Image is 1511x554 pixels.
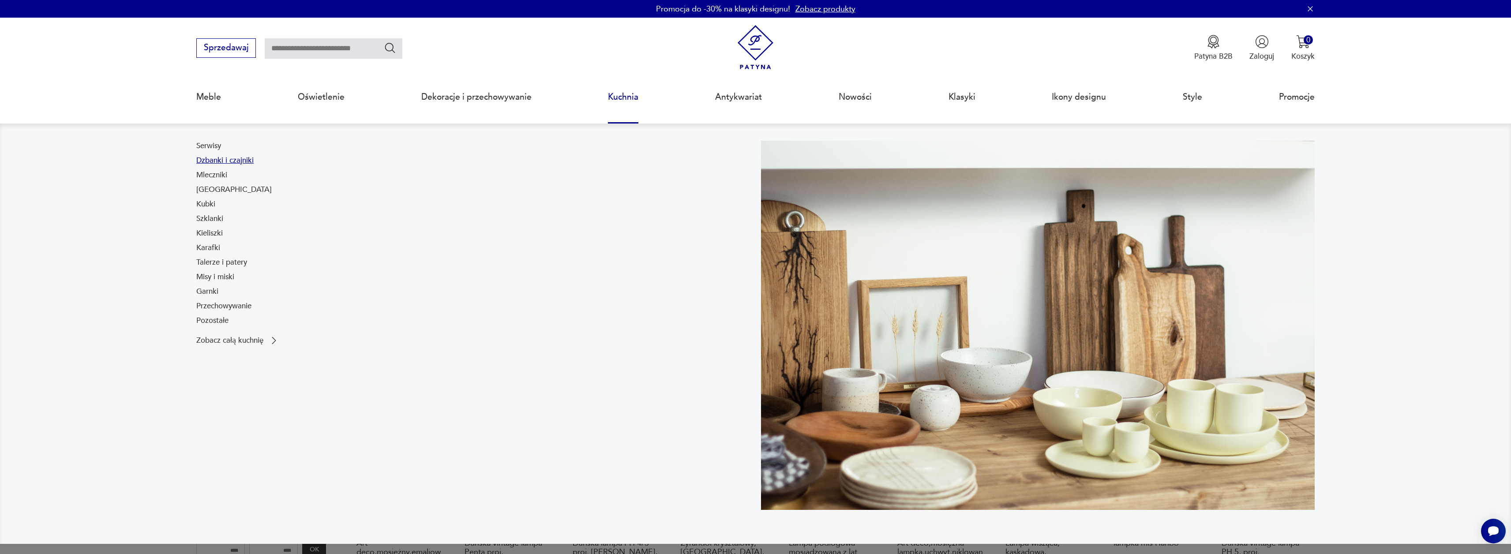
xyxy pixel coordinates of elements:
a: Zobacz całą kuchnię [196,335,279,346]
a: Ikona medaluPatyna B2B [1194,35,1233,61]
p: Promocja do -30% na klasyki designu! [656,4,790,15]
button: Patyna B2B [1194,35,1233,61]
a: Dzbanki i czajniki [196,155,254,166]
a: Przechowywanie [196,301,251,311]
a: Kubki [196,199,215,210]
a: Talerze i patery [196,257,247,268]
img: Ikona medalu [1207,35,1220,49]
p: Koszyk [1291,51,1315,61]
p: Zobacz całą kuchnię [196,337,263,344]
a: Style [1183,77,1202,117]
p: Zaloguj [1249,51,1274,61]
button: Sprzedawaj [196,38,256,58]
a: Szklanki [196,213,223,224]
a: Antykwariat [715,77,762,117]
a: Kieliszki [196,228,223,239]
a: Klasyki [949,77,975,117]
button: 0Koszyk [1291,35,1315,61]
button: Zaloguj [1249,35,1274,61]
a: Garnki [196,286,218,297]
a: Kuchnia [608,77,638,117]
a: Pozostałe [196,315,229,326]
a: Karafki [196,243,220,253]
a: Ikony designu [1052,77,1106,117]
a: Misy i miski [196,272,234,282]
a: Mleczniki [196,170,227,180]
p: Patyna B2B [1194,51,1233,61]
img: Patyna - sklep z meblami i dekoracjami vintage [733,25,778,70]
a: Zobacz produkty [795,4,855,15]
img: Ikonka użytkownika [1255,35,1269,49]
button: Szukaj [384,41,397,54]
img: b2f6bfe4a34d2e674d92badc23dc4074.jpg [761,141,1315,510]
a: Nowości [839,77,872,117]
a: Sprzedawaj [196,45,256,52]
a: Meble [196,77,221,117]
img: Ikona koszyka [1296,35,1310,49]
a: [GEOGRAPHIC_DATA] [196,184,272,195]
div: 0 [1304,35,1313,45]
a: Oświetlenie [298,77,345,117]
a: Dekoracje i przechowywanie [421,77,532,117]
iframe: Smartsupp widget button [1481,519,1506,543]
a: Serwisy [196,141,221,151]
a: Promocje [1279,77,1315,117]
